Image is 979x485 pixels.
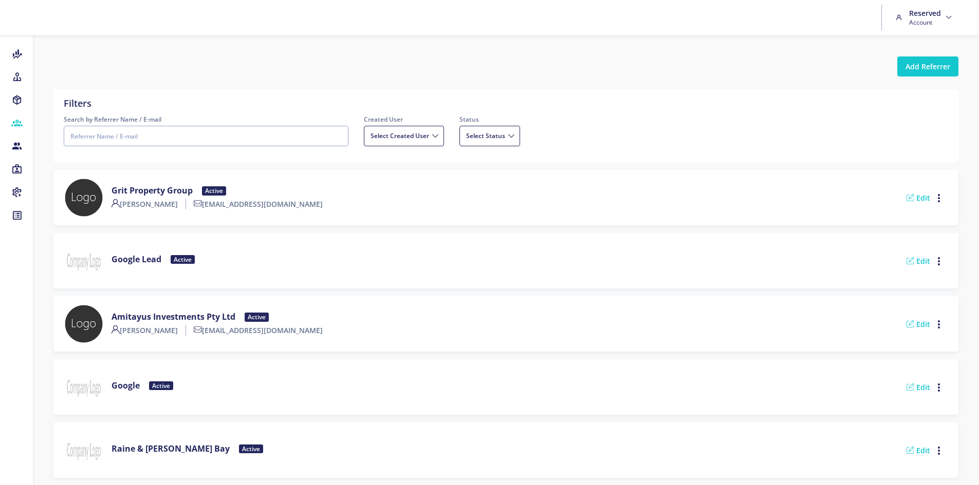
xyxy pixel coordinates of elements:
[245,313,269,321] div: Active
[907,319,930,329] a: Edit
[194,199,323,209] label: [EMAIL_ADDRESS][DOMAIN_NAME]
[149,381,173,390] div: Active
[907,256,930,266] a: Edit
[907,445,930,455] a: Edit
[112,199,186,209] label: [PERSON_NAME]
[64,367,104,407] img: company-logo-placeholder.1a1b062.png
[907,382,930,392] a: Edit
[459,114,520,124] label: Status
[897,56,958,76] button: Add Referrer
[194,325,323,336] label: [EMAIL_ADDRESS][DOMAIN_NAME]
[112,444,237,454] label: Raine & [PERSON_NAME] Bay
[171,255,195,264] div: Active
[892,4,958,31] a: Reserved Account
[64,304,104,344] img: YourCompanyLogo
[112,186,200,196] label: Grit Property Group
[909,8,941,18] h6: Reserved
[112,381,147,391] label: Google
[364,114,444,124] label: Created User
[8,7,41,28] img: brand-logo.ec75409.png
[64,114,348,124] label: Search by Referrer Name / E-mail
[112,325,186,336] label: [PERSON_NAME]
[64,241,104,281] img: company-logo-placeholder.1a1b062.png
[64,96,91,110] label: Filters
[64,126,348,146] input: Referrer Name / E-mail
[112,255,169,264] label: Google Lead
[202,186,226,195] div: Active
[909,18,941,27] span: Account
[64,430,104,470] img: company-logo-placeholder.1a1b062.png
[239,444,263,453] div: Active
[64,178,104,218] img: YourCompanyLogo
[112,312,243,322] label: Amitayus Investments Pty Ltd
[907,193,930,203] a: Edit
